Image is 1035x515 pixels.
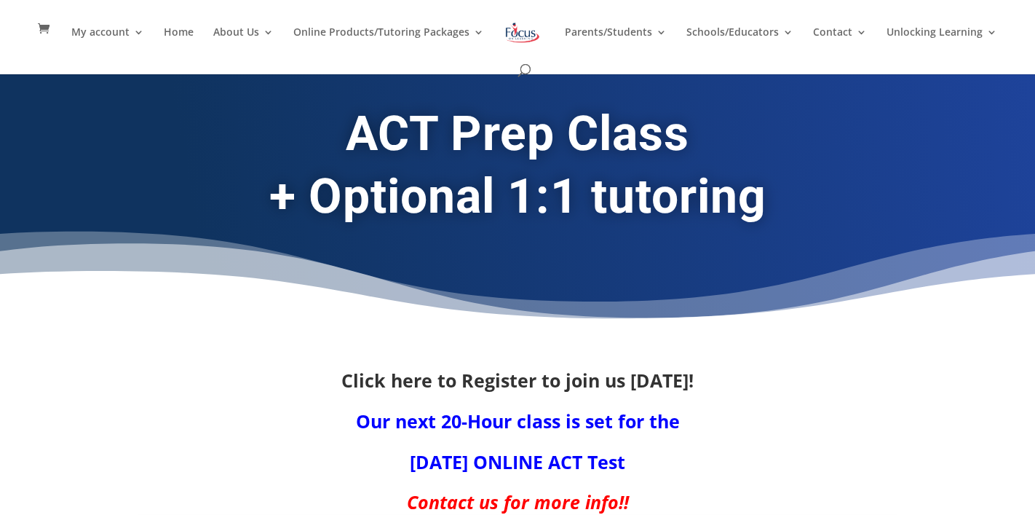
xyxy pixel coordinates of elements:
a: Schools/Educators [686,27,793,61]
a: Parents/Students [565,27,667,61]
a: Home [164,27,194,61]
a: Contact [813,27,867,61]
a: My account [71,27,144,61]
strong: Our next 20-Hour class is set for the [356,409,680,433]
a: About Us [213,27,274,61]
a: Unlocking Learning [887,27,997,61]
i: Contact us for more info!! [407,490,629,514]
a: Online Products/Tutoring Packages [293,27,484,61]
a: Click here to Register to join us [DATE]! [341,368,694,393]
h1: ACT Prep Class + Optional 1:1 tutoring [124,103,911,235]
b: [DATE] ONLINE ACT Test [410,449,625,474]
img: Focus on Learning [504,20,542,46]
